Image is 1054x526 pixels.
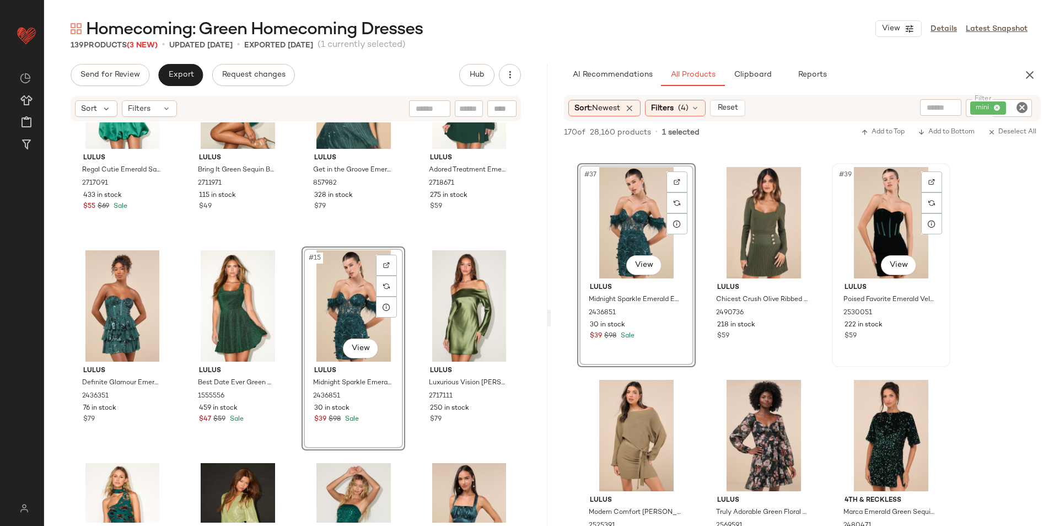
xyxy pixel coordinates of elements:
img: svg%3e [674,179,680,185]
span: Truly Adorable Green Floral Burnout Balloon Sleeve Mini Dress [716,508,809,518]
span: Deselect All [988,128,1036,136]
span: (1 currently selected) [318,39,406,52]
span: $79 [430,415,442,425]
span: (4) [678,103,689,114]
span: Lulus [314,153,392,163]
img: 1555556_2_01_hero_Retakes_2025-08-04.jpg [190,250,286,362]
span: Lulus [717,283,810,293]
span: Chicest Crush Olive Ribbed Long Sleeve Mini Sweater Dress [716,295,809,305]
span: • [162,39,165,52]
button: View [875,20,922,37]
span: All Products [670,71,716,79]
span: $59 [213,415,225,425]
span: 76 in stock [83,404,116,414]
span: AI Recommendations [572,71,653,79]
span: Lulus [430,366,508,376]
span: Sale [228,416,244,423]
a: Latest Snapshot [966,23,1028,35]
span: 28,160 products [590,127,651,138]
span: Newest [592,104,620,112]
img: 2717111_01_hero_2025-08-14.jpg [421,250,517,362]
span: Send for Review [80,71,140,79]
button: Deselect All [983,126,1041,139]
span: Sort [81,103,97,115]
span: Sort: [574,103,620,114]
span: $79 [314,202,326,212]
img: 12254681_2436851.jpg [581,167,692,278]
img: 12177761_2480471.jpg [836,380,947,491]
span: Reports [797,71,826,79]
span: Homecoming: Green Homecoming Dresses [86,19,423,41]
button: Request changes [212,64,295,86]
img: svg%3e [20,73,31,84]
img: svg%3e [71,23,82,34]
img: svg%3e [383,283,390,289]
span: 2490736 [716,308,744,318]
img: 11814581_2436351.jpg [74,250,170,362]
span: Regal Cutie Emerald Satin Square Neck Bubble-Hem Mini Dress [82,165,160,175]
span: 459 in stock [199,404,238,414]
img: svg%3e [383,262,390,269]
span: Get in the Groove Emerald Green Sequin Fringe Bodycon Dress [313,165,391,175]
span: #39 [838,169,854,180]
button: View [626,255,662,275]
span: Lulus [199,366,277,376]
span: • [237,39,240,52]
span: Definite Glamour Emerald Mesh Sequin Bustier Tiered Mini Dress [82,378,160,388]
span: Request changes [222,71,286,79]
span: Export [168,71,193,79]
div: Products [71,40,158,51]
span: Lulus [83,366,162,376]
span: 170 of [564,127,585,138]
span: Best Date Ever Green Metallic Skater Mini Dress [198,378,276,388]
span: 433 in stock [83,191,122,201]
span: 4Th & Reckless [845,496,938,506]
span: 250 in stock [430,404,469,414]
span: $79 [83,415,95,425]
span: Marca Emerald Green Sequin Tie-Back Short Sleeve Shift Dress [843,508,937,518]
button: Hub [459,64,494,86]
span: View [881,24,900,33]
span: $49 [199,202,212,212]
span: Lulus [845,283,938,293]
span: Add to Top [861,128,905,136]
span: $59 [717,331,729,341]
button: Add to Top [857,126,909,139]
span: Clipboard [733,71,771,79]
span: Lulus [717,496,810,506]
img: 12191901_2525391.jpg [581,380,692,491]
img: svg%3e [674,200,680,206]
span: Adored Treatment Emerald Long Sleeve Tie Cuff Mini Dress [429,165,507,175]
img: svg%3e [928,179,935,185]
span: 2436351 [82,391,109,401]
span: 2436851 [313,391,340,401]
p: updated [DATE] [169,40,233,51]
span: 2711971 [198,179,222,189]
span: Bring It Green Sequin Bodycon Mini Dress [198,165,276,175]
span: 115 in stock [199,191,236,201]
img: heart_red.DM2ytmEG.svg [15,24,37,46]
span: 139 [71,41,84,50]
span: $47 [199,415,211,425]
span: Midnight Sparkle Emerald Embroidered Feather Bustier Mini Dress [589,295,682,305]
span: 2436851 [589,308,616,318]
span: Midnight Sparkle Emerald Embroidered Feather Bustier Mini Dress [313,378,391,388]
span: Filters [128,103,150,115]
span: 1555556 [198,391,224,401]
span: $55 [83,202,95,212]
span: Add to Bottom [918,128,975,136]
span: Lulus [430,153,508,163]
span: 275 in stock [430,191,467,201]
span: 857982 [313,179,337,189]
button: Export [158,64,203,86]
button: Add to Bottom [913,126,979,139]
img: 12196741_2490736.jpg [708,167,819,278]
span: 2717091 [82,179,108,189]
span: #37 [583,169,599,180]
span: (3 New) [127,41,158,50]
span: Luxurious Vision [PERSON_NAME] Satin Off-the-Shoulder Mini Dress [429,378,507,388]
span: Modern Comfort [PERSON_NAME] [PERSON_NAME] Sleeve Mini Sweater Dress [589,508,682,518]
span: Reset [717,104,738,112]
span: Lulus [199,153,277,163]
img: svg%3e [13,504,35,513]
